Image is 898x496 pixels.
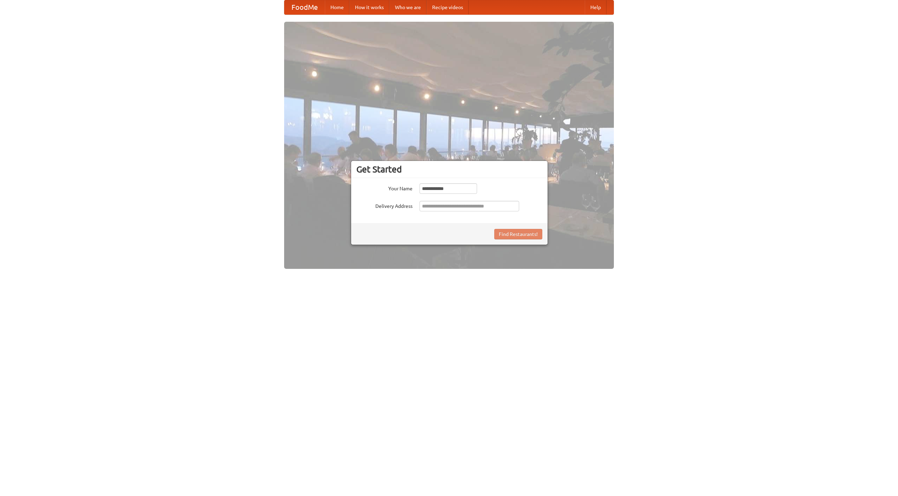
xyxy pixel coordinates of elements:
a: FoodMe [284,0,325,14]
a: Recipe videos [427,0,469,14]
button: Find Restaurants! [494,229,542,239]
a: Who we are [389,0,427,14]
label: Delivery Address [356,201,413,210]
a: Home [325,0,349,14]
label: Your Name [356,183,413,192]
a: How it works [349,0,389,14]
a: Help [585,0,607,14]
h3: Get Started [356,164,542,175]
